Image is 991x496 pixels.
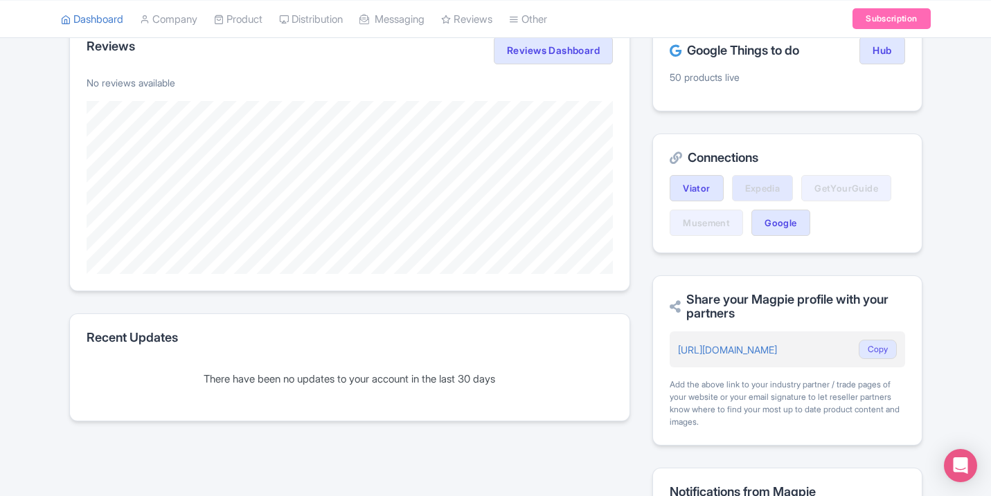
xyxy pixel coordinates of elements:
[87,39,135,53] h2: Reviews
[859,37,904,64] a: Hub
[87,75,614,90] p: No reviews available
[944,449,977,482] div: Open Intercom Messenger
[670,293,904,320] h2: Share your Magpie profile with your partners
[670,44,799,57] h2: Google Things to do
[87,331,614,345] h2: Recent Updates
[670,210,743,236] a: Musement
[751,210,810,236] a: Google
[670,378,904,428] div: Add the above link to your industry partner / trade pages of your website or your email signature...
[678,344,777,356] a: [URL][DOMAIN_NAME]
[732,175,794,201] a: Expedia
[87,371,614,387] div: There have been no updates to your account in the last 30 days
[670,70,904,84] p: 50 products live
[670,151,904,165] h2: Connections
[801,175,891,201] a: GetYourGuide
[670,175,723,201] a: Viator
[494,37,613,64] a: Reviews Dashboard
[852,8,930,29] a: Subscription
[859,340,897,359] button: Copy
